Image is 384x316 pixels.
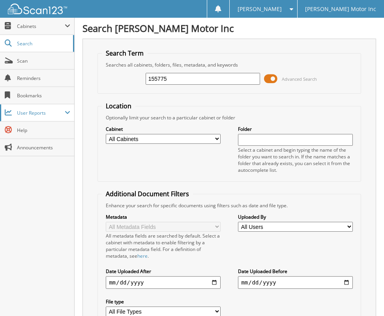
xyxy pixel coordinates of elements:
[238,7,282,11] span: [PERSON_NAME]
[106,298,221,305] label: File type
[106,126,221,132] label: Cabinet
[17,144,70,151] span: Announcements
[17,92,70,99] span: Bookmarks
[17,23,65,30] span: Cabinets
[102,190,193,198] legend: Additional Document Filters
[17,75,70,82] span: Reminders
[106,276,221,289] input: start
[82,22,376,35] h1: Search [PERSON_NAME] Motor Inc
[238,126,353,132] label: Folder
[305,7,376,11] span: [PERSON_NAME] Motor Inc
[17,40,69,47] span: Search
[238,214,353,220] label: Uploaded By
[137,253,148,259] a: here
[102,114,357,121] div: Optionally limit your search to a particular cabinet or folder
[102,102,135,110] legend: Location
[106,214,221,220] label: Metadata
[106,232,221,259] div: All metadata fields are searched by default. Select a cabinet with metadata to enable filtering b...
[102,49,148,58] legend: Search Term
[8,4,67,14] img: scan123-logo-white.svg
[238,147,353,173] div: Select a cabinet and begin typing the name of the folder you want to search in. If the name match...
[17,110,65,116] span: User Reports
[17,58,70,64] span: Scan
[17,127,70,134] span: Help
[102,61,357,68] div: Searches all cabinets, folders, files, metadata, and keywords
[102,202,357,209] div: Enhance your search for specific documents using filters such as date and file type.
[238,268,353,275] label: Date Uploaded Before
[106,268,221,275] label: Date Uploaded After
[282,76,317,82] span: Advanced Search
[345,278,384,316] iframe: Chat Widget
[238,276,353,289] input: end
